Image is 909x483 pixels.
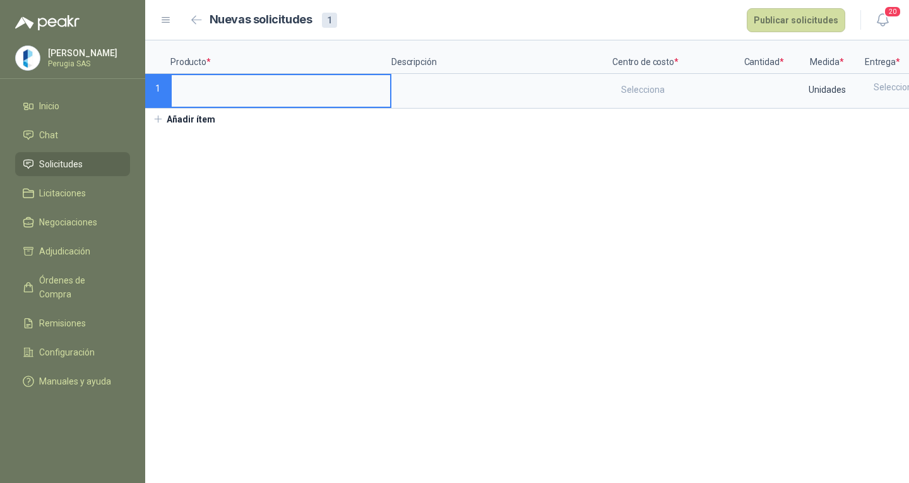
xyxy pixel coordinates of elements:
[739,40,789,74] p: Cantidad
[790,75,864,104] div: Unidades
[15,94,130,118] a: Inicio
[15,268,130,306] a: Órdenes de Compra
[210,11,312,29] h2: Nuevas solicitudes
[39,157,83,171] span: Solicitudes
[15,369,130,393] a: Manuales y ayuda
[39,244,90,258] span: Adjudicación
[39,316,86,330] span: Remisiones
[884,6,901,18] span: 20
[612,40,739,74] p: Centro de costo
[15,152,130,176] a: Solicitudes
[15,311,130,335] a: Remisiones
[15,210,130,234] a: Negociaciones
[145,109,223,130] button: Añadir ítem
[871,9,894,32] button: 20
[48,60,127,68] p: Perugia SAS
[39,99,59,113] span: Inicio
[39,374,111,388] span: Manuales y ayuda
[15,340,130,364] a: Configuración
[145,74,170,109] p: 1
[39,345,95,359] span: Configuración
[391,40,612,74] p: Descripción
[15,15,80,30] img: Logo peakr
[15,123,130,147] a: Chat
[170,40,391,74] p: Producto
[39,186,86,200] span: Licitaciones
[747,8,845,32] button: Publicar solicitudes
[15,239,130,263] a: Adjudicación
[48,49,127,57] p: [PERSON_NAME]
[789,40,865,74] p: Medida
[39,273,118,301] span: Órdenes de Compra
[16,46,40,70] img: Company Logo
[614,75,737,104] div: Selecciona
[15,181,130,205] a: Licitaciones
[39,128,58,142] span: Chat
[322,13,337,28] div: 1
[39,215,97,229] span: Negociaciones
